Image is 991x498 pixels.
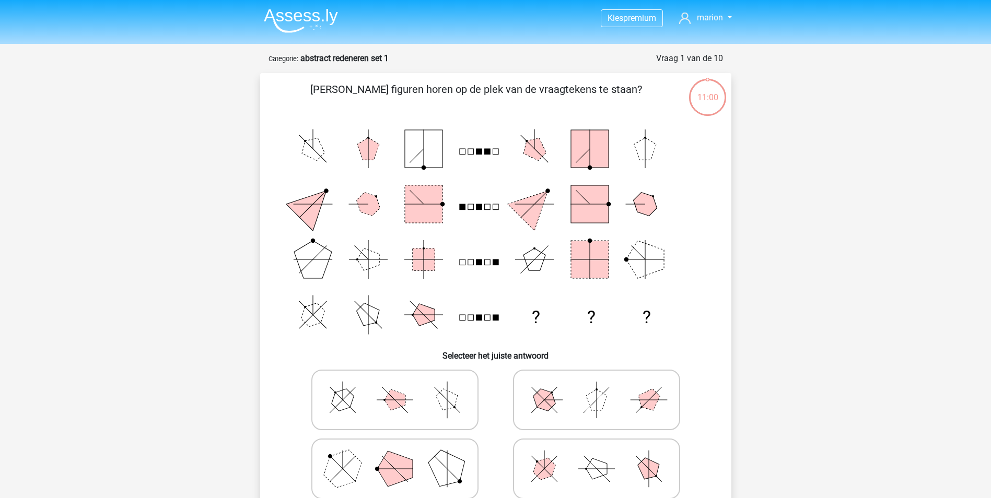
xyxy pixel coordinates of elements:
span: Kies [608,13,623,23]
img: Assessly [264,8,338,33]
text: ? [587,307,595,327]
div: 11:00 [688,78,727,104]
strong: abstract redeneren set 1 [300,53,389,63]
span: marion [697,13,723,22]
small: Categorie: [269,55,298,63]
text: ? [531,307,540,327]
span: premium [623,13,656,23]
div: Vraag 1 van de 10 [656,52,723,65]
text: ? [643,307,651,327]
a: marion [675,11,736,24]
a: Kiespremium [601,11,662,25]
h6: Selecteer het juiste antwoord [277,342,715,361]
p: [PERSON_NAME] figuren horen op de plek van de vraagtekens te staan? [277,81,675,113]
